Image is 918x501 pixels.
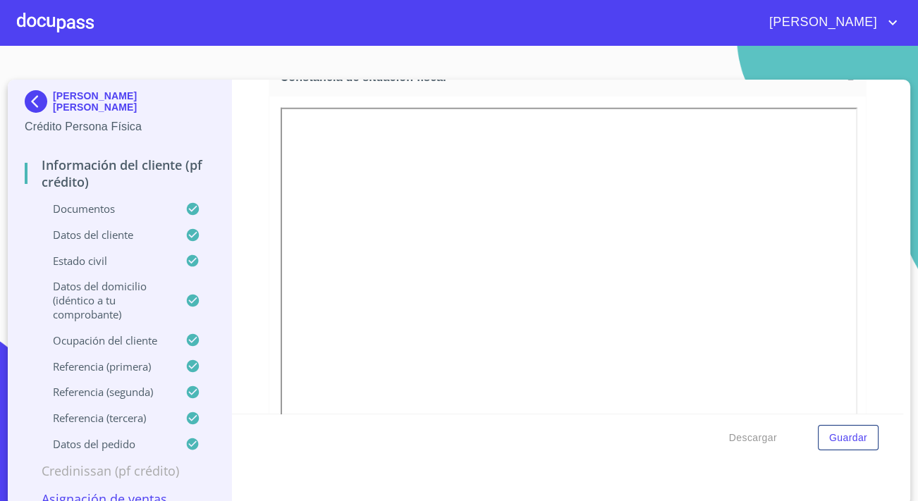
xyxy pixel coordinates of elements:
span: Guardar [829,429,867,447]
p: Referencia (primera) [25,359,185,373]
p: Ocupación del Cliente [25,333,185,347]
p: Estado Civil [25,254,185,268]
span: [PERSON_NAME] [759,11,884,34]
p: Crédito Persona Física [25,118,214,135]
div: [PERSON_NAME] [PERSON_NAME] [25,90,214,118]
p: Datos del pedido [25,437,185,451]
iframe: Constancia de situación fiscal [281,108,857,487]
p: Datos del cliente [25,228,185,242]
p: Referencia (tercera) [25,411,185,425]
button: Guardar [818,425,879,451]
p: Documentos [25,202,185,216]
p: Información del cliente (PF crédito) [25,156,214,190]
p: [PERSON_NAME] [PERSON_NAME] [53,90,214,113]
button: account of current user [759,11,901,34]
button: Descargar [723,425,783,451]
p: Datos del domicilio (idéntico a tu comprobante) [25,279,185,321]
span: Descargar [729,429,777,447]
img: Docupass spot blue [25,90,53,113]
p: Referencia (segunda) [25,385,185,399]
p: Credinissan (PF crédito) [25,462,214,479]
